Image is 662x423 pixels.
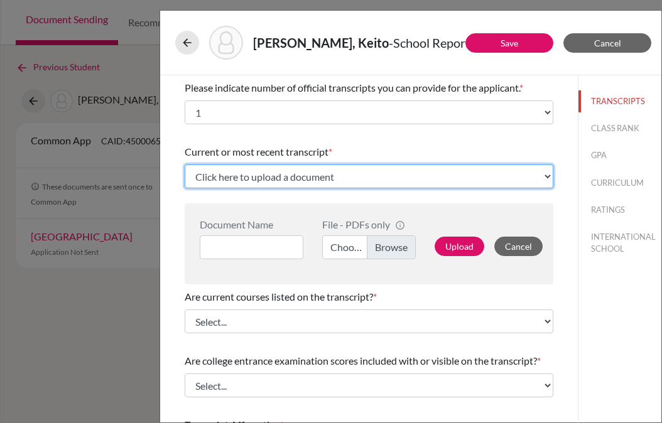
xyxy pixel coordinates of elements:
[578,226,661,260] button: INTERNATIONAL SCHOOL
[494,237,543,256] button: Cancel
[578,144,661,166] button: GPA
[185,291,373,303] span: Are current courses listed on the transcript?
[578,90,661,112] button: TRANSCRIPTS
[200,218,303,230] div: Document Name
[578,199,661,221] button: RATINGS
[253,35,389,50] strong: [PERSON_NAME], Keito
[185,82,519,94] span: Please indicate number of official transcripts you can provide for the applicant.
[395,220,405,230] span: info
[185,355,537,367] span: Are college entrance examination scores included with or visible on the transcript?
[435,237,484,256] button: Upload
[578,117,661,139] button: CLASS RANK
[578,172,661,194] button: CURRICULUM
[322,235,416,259] label: Choose file
[389,35,470,50] span: - School Report
[322,218,416,230] div: File - PDFs only
[185,146,328,158] span: Current or most recent transcript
